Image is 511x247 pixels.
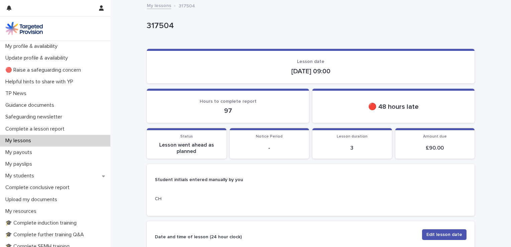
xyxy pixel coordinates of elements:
p: Complete conclusive report [3,184,75,191]
p: [DATE] 09:00 [155,67,467,75]
img: M5nRWzHhSzIhMunXDL62 [5,22,43,35]
p: My lessons [3,138,36,144]
p: CH [155,195,253,202]
p: Update profile & availability [3,55,73,61]
button: Edit lesson date [422,229,467,240]
span: Hours to complete report [200,99,257,104]
span: Lesson duration [337,135,368,139]
span: Status [180,135,193,139]
span: Lesson date [297,59,324,64]
p: My students [3,173,39,179]
p: TP News [3,90,32,97]
strong: Date and time of lesson (24 hour clock) [155,235,242,239]
p: 🔴 48 hours late [320,103,467,111]
p: Safeguarding newsletter [3,114,68,120]
p: Lesson went ahead as planned [151,142,222,155]
strong: Student initials entered manually by you [155,177,243,182]
p: 317504 [147,21,472,31]
p: Upload my documents [3,196,63,203]
span: Amount due [423,135,447,139]
p: 3 [316,145,388,151]
p: - [234,145,305,151]
p: My resources [3,208,42,215]
p: My payslips [3,161,37,167]
p: £ 90.00 [399,145,471,151]
p: 🎓 Complete further training Q&A [3,232,89,238]
p: 97 [155,107,301,115]
p: My profile & availability [3,43,63,50]
p: 🎓 Complete induction training [3,220,82,226]
span: Notice Period [256,135,283,139]
p: Helpful hints to share with YP [3,79,79,85]
p: Guidance documents [3,102,60,108]
p: My payouts [3,149,37,156]
p: 317504 [179,2,195,9]
p: 🔴 Raise a safeguarding concern [3,67,86,73]
span: Edit lesson date [426,231,462,238]
p: Complete a lesson report [3,126,70,132]
a: My lessons [147,1,171,9]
